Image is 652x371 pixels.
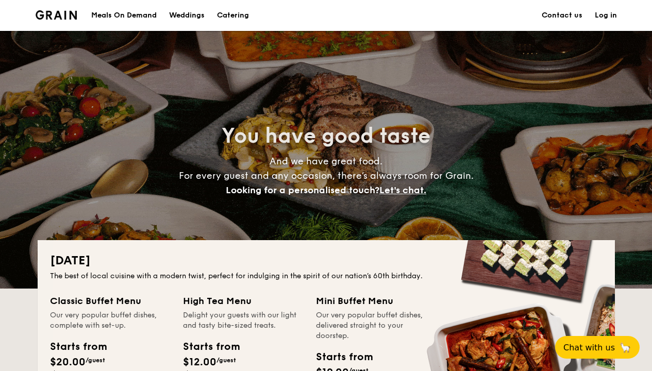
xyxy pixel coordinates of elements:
[50,271,603,281] div: The best of local cuisine with a modern twist, perfect for indulging in the spirit of our nation’...
[555,336,640,359] button: Chat with us🦙
[379,184,426,196] span: Let's chat.
[50,339,106,355] div: Starts from
[50,252,603,269] h2: [DATE]
[86,357,105,364] span: /guest
[50,356,86,368] span: $20.00
[50,310,171,331] div: Our very popular buffet dishes, complete with set-up.
[316,349,372,365] div: Starts from
[563,343,615,352] span: Chat with us
[183,310,304,331] div: Delight your guests with our light and tasty bite-sized treats.
[50,294,171,308] div: Classic Buffet Menu
[183,294,304,308] div: High Tea Menu
[619,342,631,353] span: 🦙
[183,356,216,368] span: $12.00
[183,339,239,355] div: Starts from
[316,294,437,308] div: Mini Buffet Menu
[316,310,437,341] div: Our very popular buffet dishes, delivered straight to your doorstep.
[36,10,77,20] img: Grain
[36,10,77,20] a: Logotype
[216,357,236,364] span: /guest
